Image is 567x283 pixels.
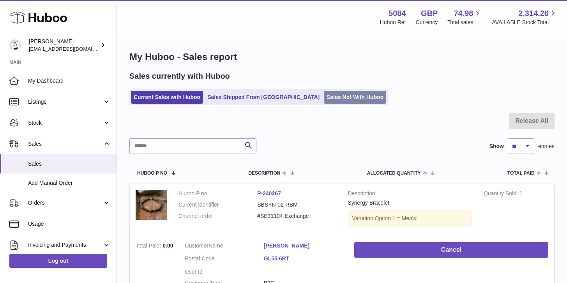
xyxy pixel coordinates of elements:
strong: GBP [421,8,438,19]
a: Log out [9,254,107,268]
a: Sales Not With Huboo [324,91,386,104]
dt: User Id [185,268,264,276]
span: Usage [28,220,111,228]
span: Stock [28,119,102,127]
label: Show [489,143,504,150]
span: Option 1 = Men's; [375,215,418,221]
span: Customer [185,242,209,249]
dd: #SE31104-Exchange [257,212,336,220]
a: 74.98 Total sales [447,8,482,26]
td: 1 [478,184,554,236]
strong: Total Paid [136,242,163,251]
img: konstantinosmouratidis@hotmail.com [9,39,21,51]
span: 2,314.26 [518,8,549,19]
div: [PERSON_NAME] [29,38,99,53]
span: Total paid [507,171,535,176]
span: Huboo P no [137,171,167,176]
dt: Name [185,242,264,251]
strong: 5084 [389,8,406,19]
a: 2,314.26 AVAILABLE Stock Total [492,8,558,26]
span: 0.00 [163,242,173,249]
span: Total sales [447,19,482,26]
strong: Description [348,190,472,199]
span: My Dashboard [28,77,111,85]
a: GL55 6RT [264,255,343,262]
dt: Channel order [178,212,257,220]
a: Current Sales with Huboo [131,91,203,104]
a: P-240267 [257,190,281,196]
strong: Quantity Sold [484,190,519,198]
div: Variation: [348,210,472,226]
span: Invoicing and Payments [28,241,102,249]
dd: SBSYN-02-RBM [257,201,336,209]
span: Sales [28,140,102,148]
span: Orders [28,199,102,207]
button: Cancel [354,242,548,258]
span: Description [248,171,280,176]
span: entries [538,143,555,150]
span: 74.98 [454,8,473,19]
a: [PERSON_NAME] [264,242,343,249]
h2: Sales currently with Huboo [129,71,230,81]
div: Huboo Ref [380,19,406,26]
span: ALLOCATED Quantity [367,171,421,176]
div: Currency [416,19,438,26]
h1: My Huboo - Sales report [129,51,555,63]
a: Sales Shipped From [GEOGRAPHIC_DATA] [205,91,322,104]
div: Synergy Bracelet [348,199,472,207]
span: Add Manual Order [28,179,111,187]
span: AVAILABLE Stock Total [492,19,558,26]
span: Listings [28,98,102,106]
dt: Current identifier [178,201,257,209]
img: product-image-765482640.jpg [136,190,167,220]
span: [EMAIL_ADDRESS][DOMAIN_NAME] [29,46,115,52]
span: Sales [28,160,111,168]
dt: Postal Code [185,255,264,264]
dt: Huboo P no [178,190,257,197]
